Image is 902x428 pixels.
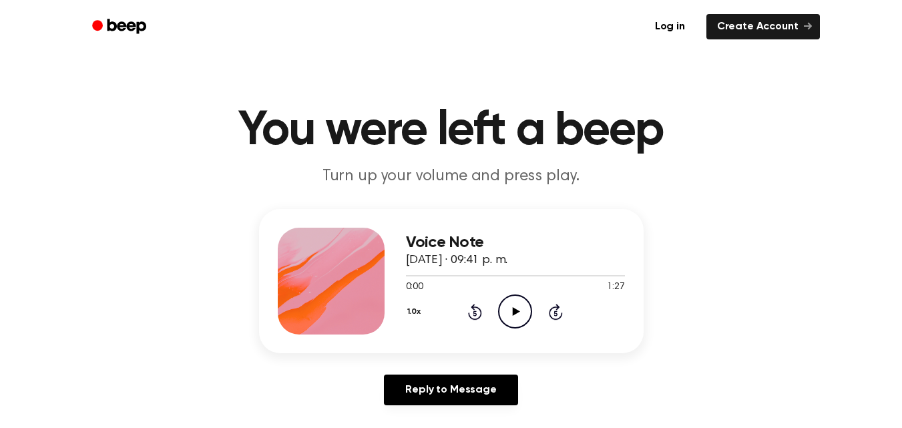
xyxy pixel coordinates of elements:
[384,375,517,405] a: Reply to Message
[109,107,793,155] h1: You were left a beep
[406,280,423,294] span: 0:00
[706,14,820,39] a: Create Account
[195,166,708,188] p: Turn up your volume and press play.
[642,11,698,42] a: Log in
[406,254,508,266] span: [DATE] · 09:41 p. m.
[406,234,625,252] h3: Voice Note
[83,14,158,40] a: Beep
[406,300,426,323] button: 1.0x
[607,280,624,294] span: 1:27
